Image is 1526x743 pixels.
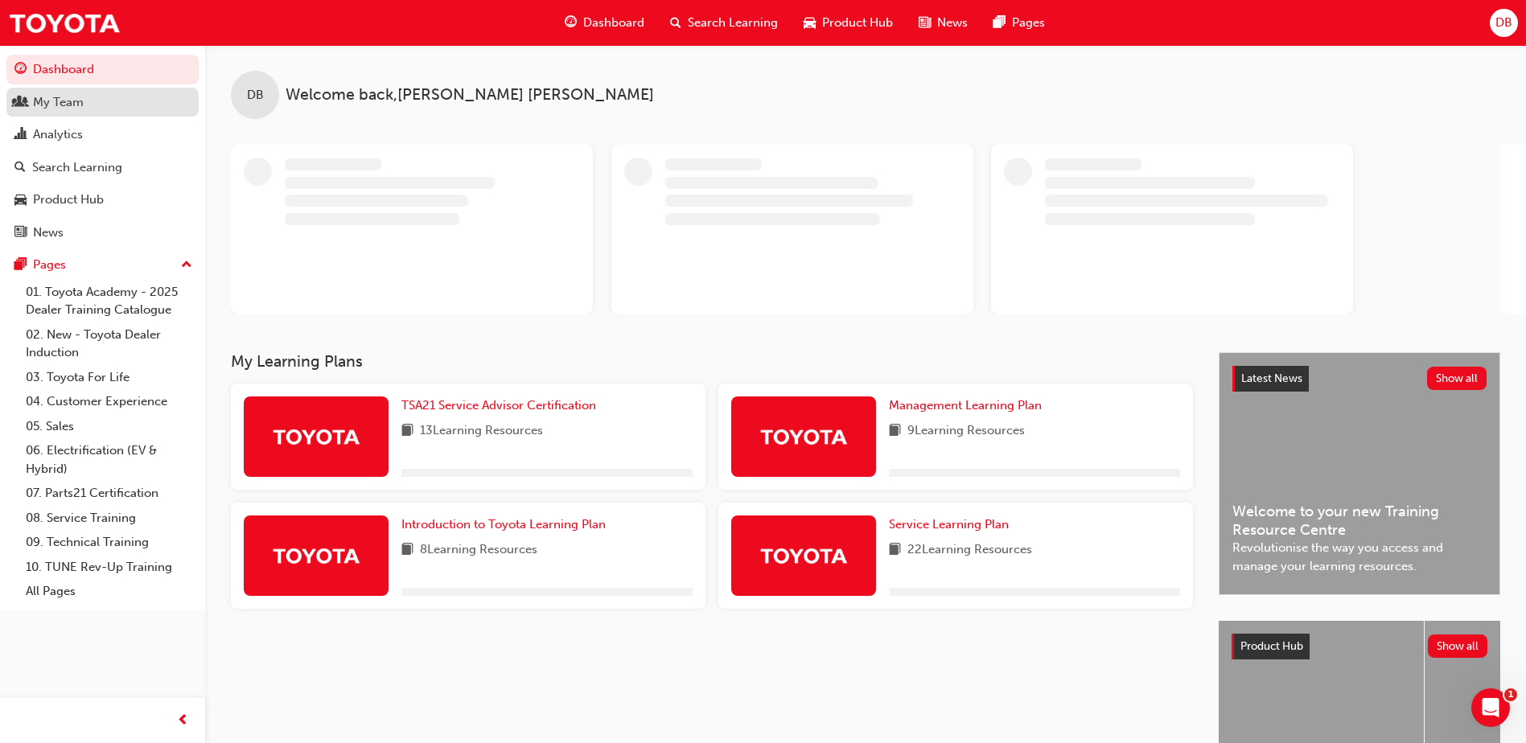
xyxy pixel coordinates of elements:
span: 8 Learning Resources [420,540,537,560]
h3: My Learning Plans [231,352,1193,371]
span: Introduction to Toyota Learning Plan [401,517,606,532]
span: search-icon [670,13,681,33]
div: Product Hub [33,191,104,209]
span: News [937,14,968,32]
a: All Pages [19,579,199,604]
span: Pages [1012,14,1045,32]
button: DashboardMy TeamAnalyticsSearch LearningProduct HubNews [6,51,199,250]
a: Search Learning [6,153,199,183]
a: Latest NewsShow all [1232,366,1487,392]
span: Dashboard [583,14,644,32]
a: 09. Technical Training [19,530,199,555]
a: 04. Customer Experience [19,389,199,414]
div: Search Learning [32,158,122,177]
a: guage-iconDashboard [552,6,657,39]
span: guage-icon [565,13,577,33]
a: Latest NewsShow allWelcome to your new Training Resource CentreRevolutionise the way you access a... [1219,352,1500,595]
div: Analytics [33,125,83,144]
span: 22 Learning Resources [907,540,1032,560]
span: Latest News [1241,371,1302,385]
span: up-icon [181,255,192,276]
span: news-icon [919,13,931,33]
span: Service Learning Plan [889,517,1009,532]
a: Dashboard [6,55,199,84]
a: 05. Sales [19,414,199,439]
span: Product Hub [1240,639,1303,653]
span: Management Learning Plan [889,398,1042,413]
a: 08. Service Training [19,506,199,531]
span: Welcome to your new Training Resource Centre [1232,503,1487,539]
img: Trak [272,422,360,450]
span: DB [247,86,264,105]
a: 03. Toyota For Life [19,365,199,390]
img: Trak [759,422,848,450]
span: book-icon [401,540,413,560]
a: TSA21 Service Advisor Certification [401,396,603,415]
span: pages-icon [14,258,27,273]
a: Analytics [6,120,199,150]
div: Pages [33,256,66,274]
span: guage-icon [14,63,27,77]
a: Introduction to Toyota Learning Plan [401,515,612,534]
div: News [33,224,64,242]
button: DB [1490,9,1518,37]
a: Product HubShow all [1232,634,1487,659]
a: My Team [6,88,199,117]
button: Show all [1427,367,1487,390]
a: 10. TUNE Rev-Up Training [19,555,199,580]
span: car-icon [804,13,816,33]
span: pages-icon [993,13,1006,33]
span: chart-icon [14,128,27,142]
span: book-icon [401,421,413,441]
a: 01. Toyota Academy - 2025 Dealer Training Catalogue [19,280,199,322]
a: search-iconSearch Learning [657,6,791,39]
span: book-icon [889,540,901,560]
span: Welcome back , [PERSON_NAME] [PERSON_NAME] [286,86,654,105]
a: car-iconProduct Hub [791,6,906,39]
a: Service Learning Plan [889,515,1015,534]
a: 02. New - Toyota Dealer Induction [19,322,199,365]
span: 1 [1504,688,1517,701]
span: 9 Learning Resources [907,421,1025,441]
span: book-icon [889,421,901,441]
button: Show all [1428,634,1488,658]
a: 07. Parts21 Certification [19,481,199,506]
span: prev-icon [177,711,189,731]
span: people-icon [14,96,27,110]
img: Trak [8,5,121,41]
a: news-iconNews [906,6,981,39]
span: DB [1495,14,1512,32]
a: Management Learning Plan [889,396,1048,415]
iframe: Intercom live chat [1471,688,1510,727]
div: My Team [33,93,84,112]
span: 13 Learning Resources [420,421,543,441]
button: Pages [6,250,199,280]
a: Product Hub [6,185,199,215]
a: News [6,218,199,248]
img: Trak [272,541,360,569]
img: Trak [759,541,848,569]
span: news-icon [14,226,27,240]
a: pages-iconPages [981,6,1058,39]
span: TSA21 Service Advisor Certification [401,398,596,413]
a: 06. Electrification (EV & Hybrid) [19,438,199,481]
span: Revolutionise the way you access and manage your learning resources. [1232,539,1487,575]
span: search-icon [14,161,26,175]
span: car-icon [14,193,27,207]
span: Product Hub [822,14,893,32]
span: Search Learning [688,14,778,32]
